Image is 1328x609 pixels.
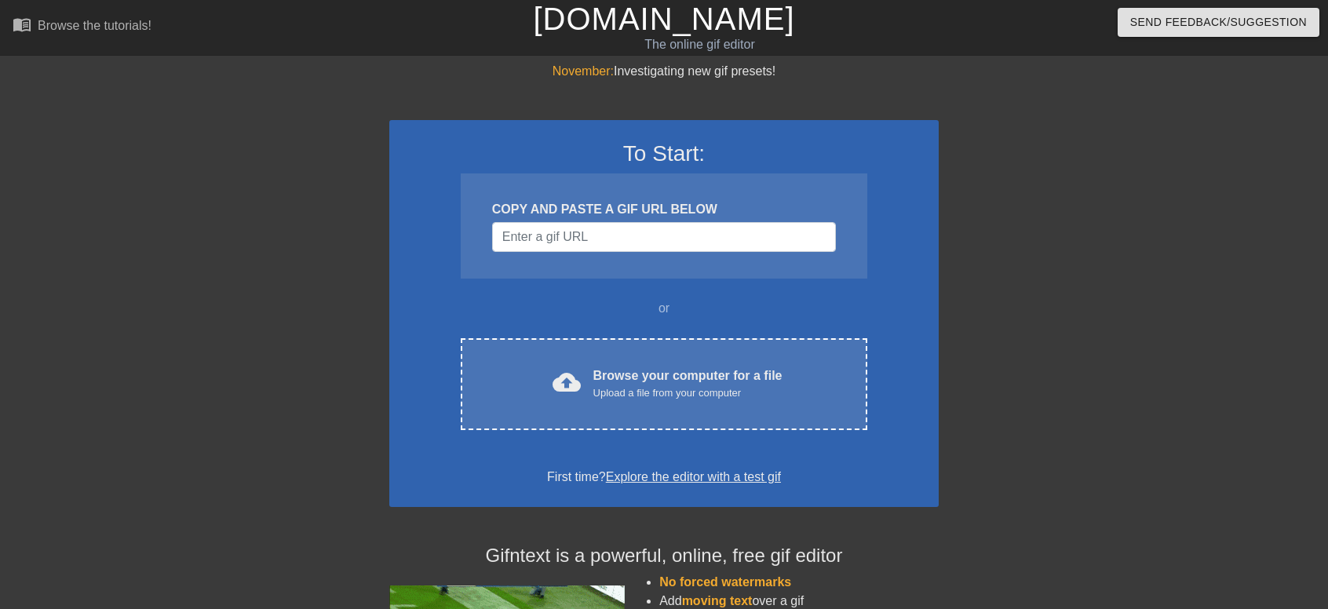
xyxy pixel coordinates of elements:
div: or [430,299,898,318]
div: Investigating new gif presets! [389,62,939,81]
div: First time? [410,468,918,487]
h4: Gifntext is a powerful, online, free gif editor [389,545,939,567]
button: Send Feedback/Suggestion [1118,8,1319,37]
div: Browse your computer for a file [593,366,783,401]
a: Explore the editor with a test gif [606,470,781,483]
span: Send Feedback/Suggestion [1130,13,1307,32]
span: moving text [682,594,753,607]
input: Username [492,222,836,252]
div: COPY AND PASTE A GIF URL BELOW [492,200,836,219]
div: Browse the tutorials! [38,19,151,32]
a: [DOMAIN_NAME] [533,2,794,36]
span: cloud_upload [553,368,581,396]
span: November: [553,64,614,78]
span: No forced watermarks [659,575,791,589]
h3: To Start: [410,140,918,167]
span: menu_book [13,15,31,34]
div: The online gif editor [451,35,949,54]
div: Upload a file from your computer [593,385,783,401]
a: Browse the tutorials! [13,15,151,39]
